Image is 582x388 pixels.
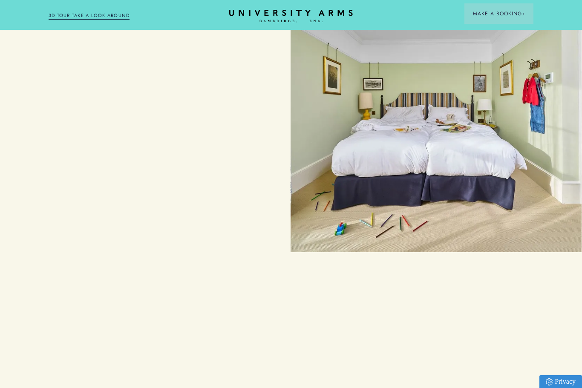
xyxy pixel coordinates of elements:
[464,3,533,24] button: Make a BookingArrow icon
[522,12,525,15] img: Arrow icon
[229,10,353,23] a: Home
[539,375,582,388] a: Privacy
[473,10,525,17] span: Make a Booking
[49,12,130,20] a: 3D TOUR:TAKE A LOOK AROUND
[546,378,553,385] img: Privacy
